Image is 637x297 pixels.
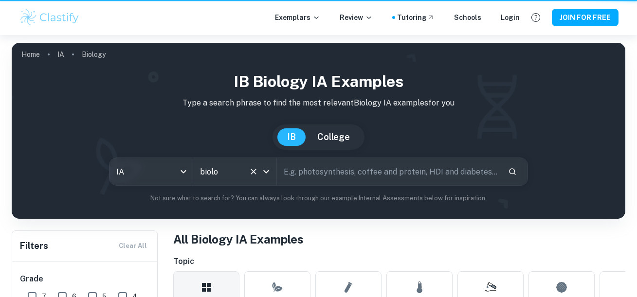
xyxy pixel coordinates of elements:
h6: Topic [173,256,625,267]
p: Type a search phrase to find the most relevant Biology IA examples for you [19,97,618,109]
h6: Filters [20,239,48,253]
input: E.g. photosynthesis, coffee and protein, HDI and diabetes... [277,158,500,185]
button: IB [277,128,306,146]
button: Help and Feedback [528,9,544,26]
h1: All Biology IA Examples [173,230,625,248]
img: profile cover [12,43,625,219]
button: College [308,128,360,146]
a: Tutoring [397,12,435,23]
div: IA [109,158,193,185]
button: Clear [247,165,260,178]
a: Login [501,12,520,23]
p: Not sure what to search for? You can always look through our example Internal Assessments below f... [19,193,618,203]
a: IA [57,48,64,61]
button: Search [504,163,521,180]
h1: IB Biology IA examples [19,70,618,93]
p: Exemplars [275,12,320,23]
button: JOIN FOR FREE [552,9,619,26]
a: Schools [454,12,481,23]
h6: Grade [20,273,150,285]
a: Home [21,48,40,61]
p: Biology [82,49,106,60]
img: Clastify logo [19,8,81,27]
button: Open [259,165,273,178]
p: Review [340,12,373,23]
